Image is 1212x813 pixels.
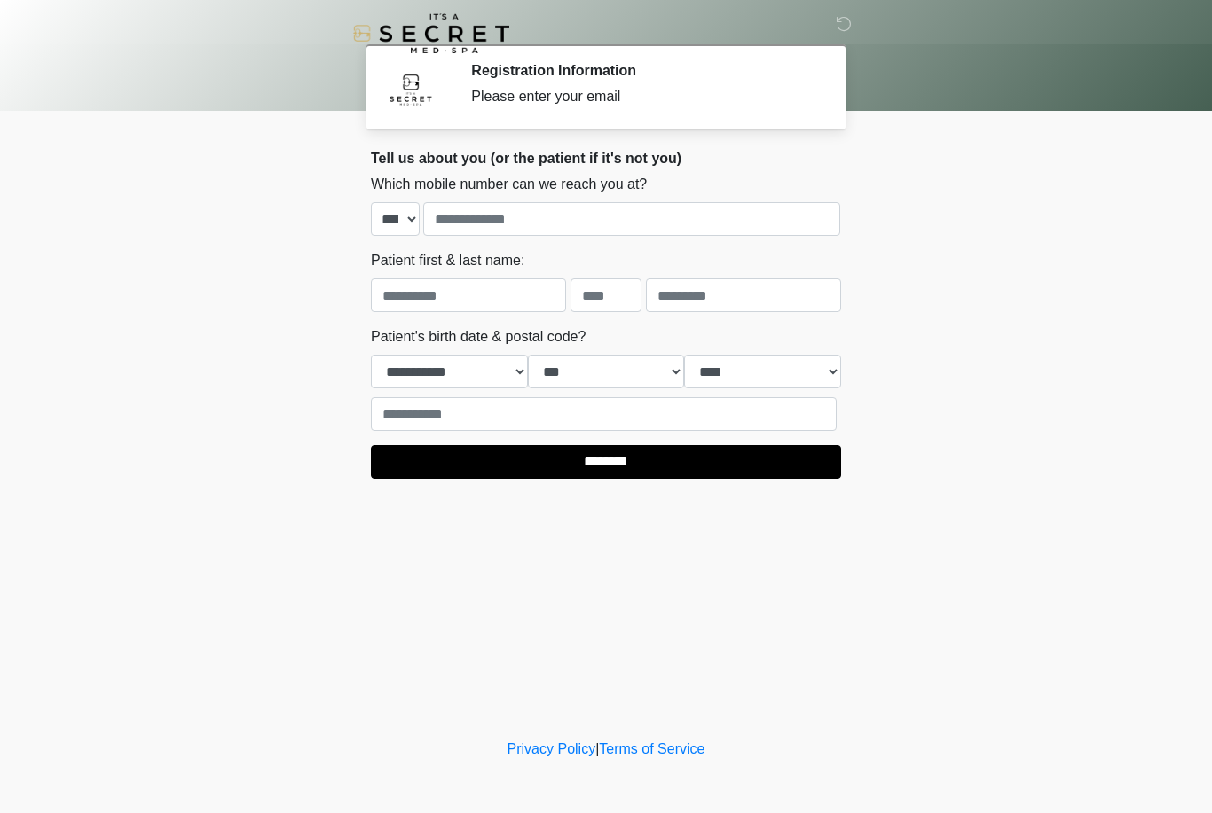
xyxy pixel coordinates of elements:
[595,741,599,756] a: |
[371,250,524,271] label: Patient first & last name:
[371,326,586,348] label: Patient's birth date & postal code?
[371,174,647,195] label: Which mobile number can we reach you at?
[384,62,437,115] img: Agent Avatar
[471,86,815,107] div: Please enter your email
[353,13,509,53] img: It's A Secret Med Spa Logo
[471,62,815,79] h2: Registration Information
[371,150,841,167] h2: Tell us about you (or the patient if it's not you)
[508,741,596,756] a: Privacy Policy
[599,741,704,756] a: Terms of Service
